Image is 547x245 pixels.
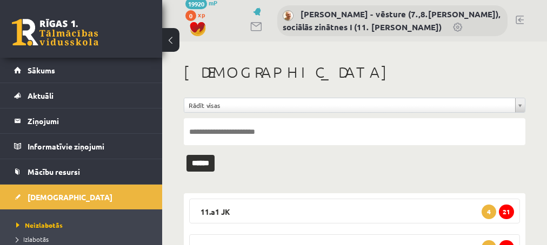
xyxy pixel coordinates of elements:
a: Neizlabotās [16,220,151,230]
img: Andris Garabidovičs - vēsture (7.,8.klase), sociālās zinātnes I (11. klase) [283,10,293,21]
h1: [DEMOGRAPHIC_DATA] [184,63,525,81]
span: xp [198,10,205,19]
a: Izlabotās [16,234,151,244]
legend: Ziņojumi [28,108,149,133]
a: [DEMOGRAPHIC_DATA] [14,185,149,209]
span: 21 [499,205,514,219]
a: Aktuāli [14,83,149,108]
a: Mācību resursi [14,159,149,184]
a: Rīgas 1. Tālmācības vidusskola [12,19,98,46]
span: Sākums [28,65,55,75]
a: Ziņojumi [14,108,149,133]
a: Sākums [14,58,149,83]
a: 0 xp [185,10,210,19]
span: Neizlabotās [16,221,63,229]
a: Informatīvie ziņojumi [14,134,149,159]
a: Rādīt visas [184,98,525,112]
span: Rādīt visas [189,98,511,112]
span: [DEMOGRAPHIC_DATA] [28,192,112,202]
span: Izlabotās [16,235,49,243]
legend: Informatīvie ziņojumi [28,134,149,159]
a: [PERSON_NAME] - vēsture (7.,8.[PERSON_NAME]), sociālās zinātnes I (11. [PERSON_NAME]) [283,9,501,32]
span: Aktuāli [28,91,54,100]
legend: 11.a1 JK [189,199,520,223]
span: 0 [185,10,196,21]
span: Mācību resursi [28,167,80,176]
span: 4 [482,205,496,219]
